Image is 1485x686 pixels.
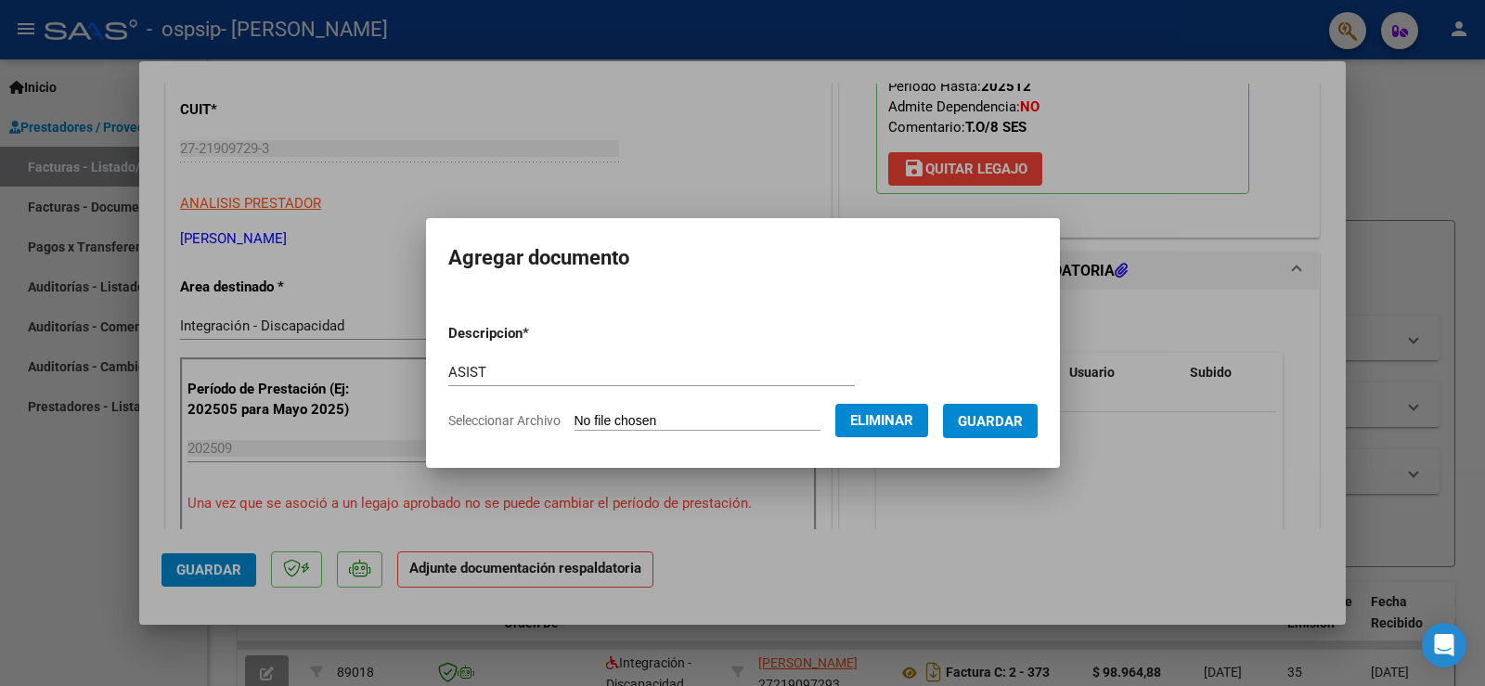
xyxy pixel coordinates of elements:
[943,404,1038,438] button: Guardar
[448,240,1038,276] h2: Agregar documento
[1422,623,1466,667] div: Open Intercom Messenger
[958,413,1023,430] span: Guardar
[850,412,913,429] span: Eliminar
[448,323,626,344] p: Descripcion
[448,413,561,428] span: Seleccionar Archivo
[835,404,928,437] button: Eliminar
